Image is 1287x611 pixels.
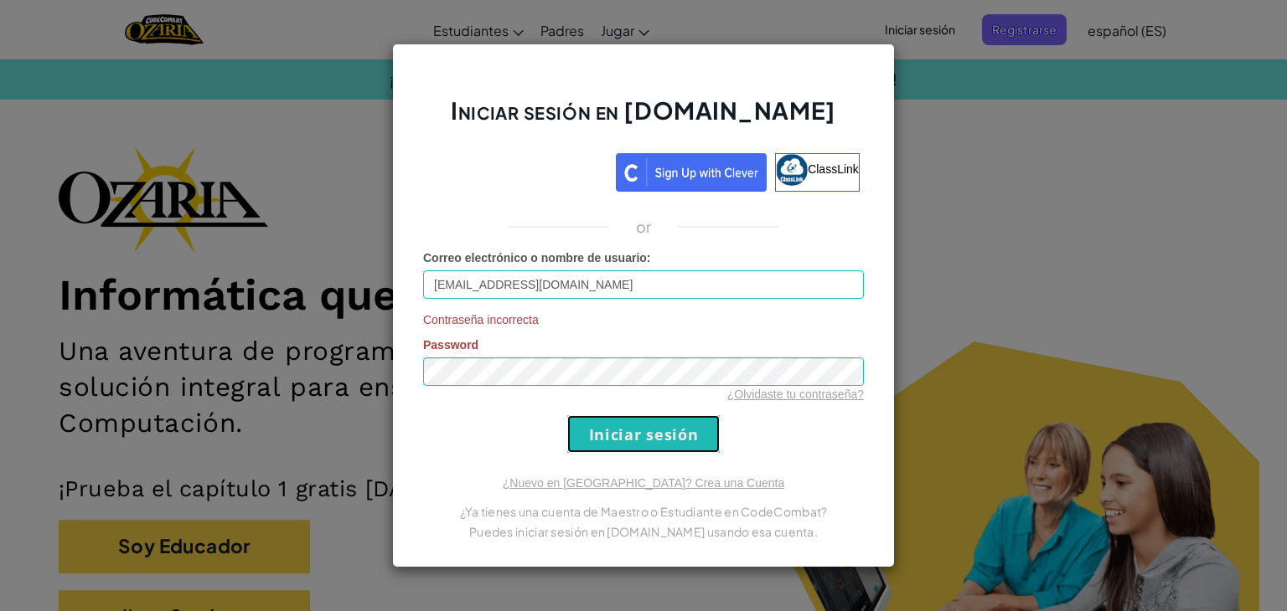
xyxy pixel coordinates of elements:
a: ¿Nuevo en [GEOGRAPHIC_DATA]? Crea una Cuenta [503,476,784,490]
label: : [423,249,651,266]
input: Iniciar sesión [567,415,720,453]
img: classlink-logo-small.png [776,154,808,186]
p: ¿Ya tienes una cuenta de Maestro o Estudiante en CodeCombat? [423,501,864,521]
span: Contraseña incorrecta [423,311,864,328]
h2: Iniciar sesión en [DOMAIN_NAME] [423,95,864,143]
span: Password [423,338,478,352]
img: clever_sso_button@2x.png [616,153,767,192]
span: ClassLink [808,162,859,176]
span: Correo electrónico o nombre de usuario [423,251,647,264]
a: ¿Olvidaste tu contraseña? [727,388,864,401]
p: Puedes iniciar sesión en [DOMAIN_NAME] usando esa cuenta. [423,521,864,542]
iframe: Botón Iniciar sesión con Google [419,151,616,188]
p: or [636,217,652,237]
